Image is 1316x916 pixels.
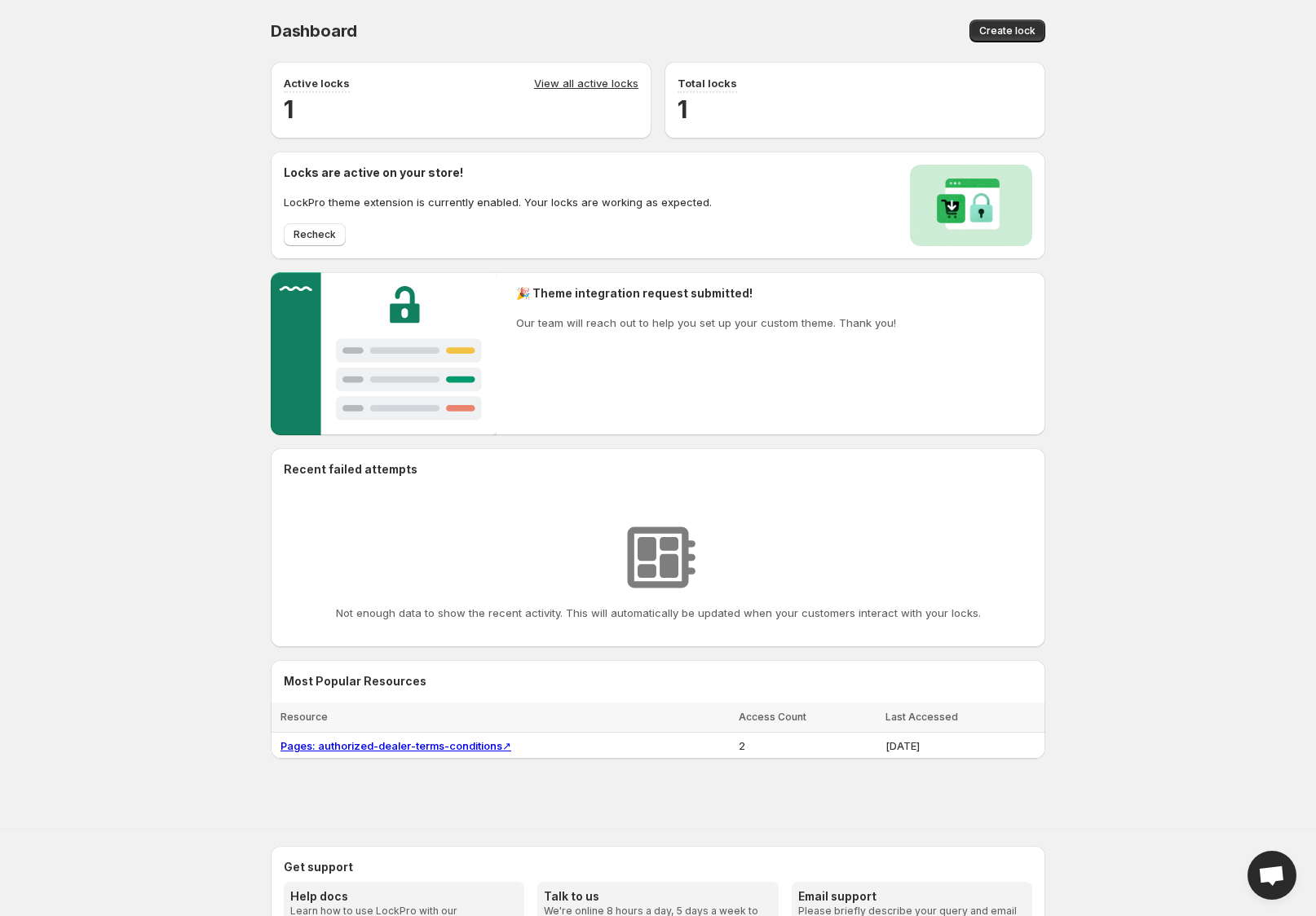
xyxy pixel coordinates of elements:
[280,739,511,752] a: Pages: authorized-dealer-terms-conditions↗
[271,21,357,41] span: Dashboard
[739,711,806,723] span: Access Count
[544,888,771,905] h3: Talk to us
[617,517,699,598] img: No resources found
[678,93,1032,126] h2: 1
[910,165,1032,246] img: Locks activated
[284,165,712,181] h2: Locks are active on your store!
[284,673,1032,689] h2: Most Popular Resources
[294,228,336,241] span: Recheck
[284,194,712,210] p: LockPro theme extension is currently enabled. Your locks are working as expected.
[336,605,981,621] p: Not enough data to show the recent activity. This will automatically be updated when your custome...
[969,20,1045,42] button: Create lock
[534,75,638,93] a: View all active locks
[284,859,1032,875] h2: Get support
[280,711,328,723] span: Resource
[284,461,417,478] h2: Recent failed attempts
[284,93,638,126] h2: 1
[284,75,350,91] p: Active locks
[271,272,497,435] img: Customer support
[516,315,896,331] p: Our team will reach out to help you set up your custom theme. Thank you!
[290,888,518,905] h3: Help docs
[885,739,920,752] span: [DATE]
[734,733,880,760] td: 2
[516,285,896,302] h2: 🎉 Theme integration request submitted!
[798,888,1026,905] h3: Email support
[678,75,737,91] p: Total locks
[284,223,346,246] button: Recheck
[1248,851,1296,900] div: Open chat
[885,711,958,723] span: Last Accessed
[979,24,1036,37] span: Create lock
